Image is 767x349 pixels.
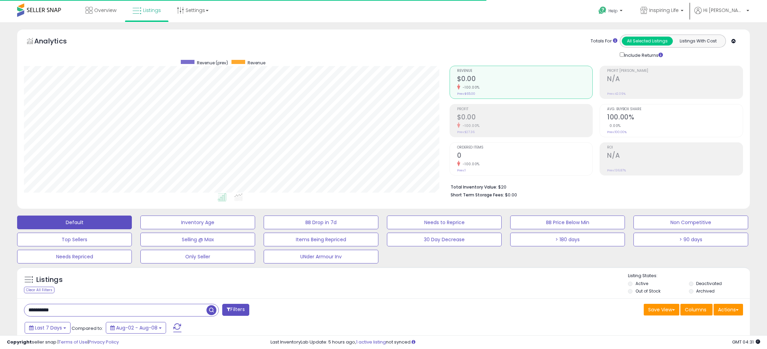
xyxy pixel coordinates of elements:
[116,324,158,331] span: Aug-02 - Aug-08
[457,75,593,84] h2: $0.00
[607,107,743,111] span: Avg. Buybox Share
[264,233,378,246] button: Items Being Repriced
[607,152,743,161] h2: N/A
[24,287,54,293] div: Clear All Filters
[271,339,760,346] div: Last InventoryLab Update: 5 hours ago, not synced.
[696,281,722,286] label: Deactivated
[248,60,265,66] span: Revenue
[628,273,750,279] p: Listing States:
[140,216,255,229] button: Inventory Age
[460,123,480,128] small: -100.00%
[106,322,166,334] button: Aug-02 - Aug-08
[457,168,466,172] small: Prev: 1
[607,168,626,172] small: Prev: 136.87%
[197,60,228,66] span: Revenue (prev)
[17,233,132,246] button: Top Sellers
[451,192,504,198] b: Short Term Storage Fees:
[636,288,661,294] label: Out of Stock
[633,233,748,246] button: > 90 days
[460,161,480,167] small: -100.00%
[607,123,621,128] small: 0.00%
[694,7,749,22] a: Hi [PERSON_NAME]
[607,69,743,73] span: Profit [PERSON_NAME]
[457,92,475,96] small: Prev: $65.00
[7,339,32,345] strong: Copyright
[696,288,715,294] label: Archived
[387,233,502,246] button: 30 Day Decrease
[607,113,743,122] h2: 100.00%
[732,339,760,345] span: 2025-08-17 04:31 GMT
[714,304,743,315] button: Actions
[457,152,593,161] h2: 0
[622,37,673,46] button: All Selected Listings
[264,216,378,229] button: BB Drop in 7d
[457,146,593,150] span: Ordered Items
[510,216,625,229] button: BB Price Below Min
[17,250,132,263] button: Needs Repriced
[457,69,593,73] span: Revenue
[222,304,249,316] button: Filters
[607,130,627,134] small: Prev: 100.00%
[703,7,744,14] span: Hi [PERSON_NAME]
[89,339,119,345] a: Privacy Policy
[36,275,63,285] h5: Listings
[457,130,475,134] small: Prev: $27.36
[607,92,626,96] small: Prev: 42.09%
[644,304,679,315] button: Save View
[607,75,743,84] h2: N/A
[7,339,119,346] div: seller snap | |
[633,216,748,229] button: Non Competitive
[451,182,738,191] li: $20
[35,324,62,331] span: Last 7 Days
[140,233,255,246] button: Selling @ Max
[672,37,724,46] button: Listings With Cost
[608,8,618,14] span: Help
[598,6,607,15] i: Get Help
[457,113,593,122] h2: $0.00
[72,325,103,332] span: Compared to:
[143,7,161,14] span: Listings
[649,7,679,14] span: Inspiring Life
[140,250,255,263] button: Only Seller
[593,1,629,22] a: Help
[264,250,378,263] button: UNder Armour Inv
[460,85,480,90] small: -100.00%
[680,304,713,315] button: Columns
[94,7,116,14] span: Overview
[25,322,71,334] button: Last 7 Days
[59,339,88,345] a: Terms of Use
[510,233,625,246] button: > 180 days
[34,36,80,48] h5: Analytics
[451,184,497,190] b: Total Inventory Value:
[636,281,648,286] label: Active
[356,339,386,345] a: 1 active listing
[607,146,743,150] span: ROI
[387,216,502,229] button: Needs to Reprice
[685,306,706,313] span: Columns
[457,107,593,111] span: Profit
[17,216,132,229] button: Default
[615,51,671,59] div: Include Returns
[591,38,617,44] div: Totals For
[505,192,517,198] span: $0.00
